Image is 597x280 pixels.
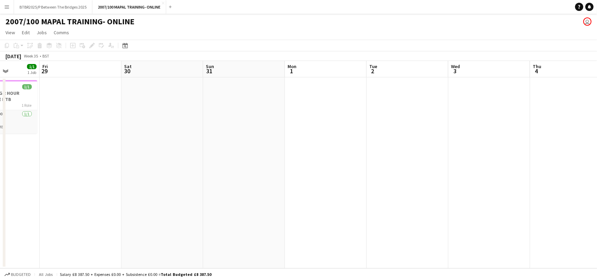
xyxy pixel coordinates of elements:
button: 2007/100 MAPAL TRAINING- ONLINE [92,0,166,14]
div: Salary £8 387.50 + Expenses £0.00 + Subsistence £0.00 = [60,272,211,277]
a: View [3,28,18,37]
app-user-avatar: Amy Cane [583,17,592,26]
span: Edit [22,29,30,36]
button: BTBR2025/P Between The Bridges 2025 [14,0,92,14]
span: View [5,29,15,36]
button: Budgeted [3,271,32,278]
span: All jobs [38,272,54,277]
h1: 2007/100 MAPAL TRAINING- ONLINE [5,16,134,27]
a: Edit [19,28,32,37]
span: Jobs [37,29,47,36]
div: BST [42,53,49,59]
span: Budgeted [11,272,31,277]
span: Comms [54,29,69,36]
div: [DATE] [5,53,21,60]
a: Jobs [34,28,50,37]
a: Comms [51,28,72,37]
span: Week 35 [23,53,40,59]
span: Total Budgeted £8 387.50 [161,272,211,277]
